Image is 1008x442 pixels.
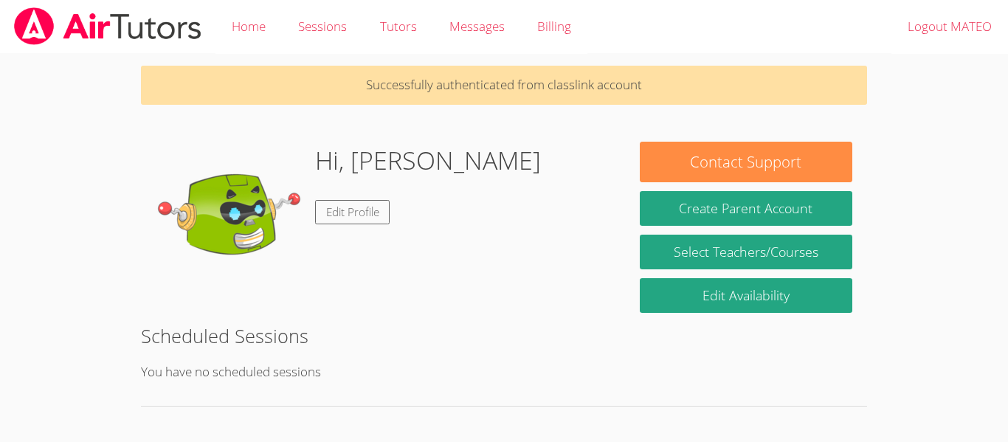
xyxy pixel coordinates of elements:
[640,278,852,313] a: Edit Availability
[449,18,505,35] span: Messages
[640,142,852,182] button: Contact Support
[315,142,541,179] h1: Hi, [PERSON_NAME]
[156,142,303,289] img: default.png
[640,191,852,226] button: Create Parent Account
[315,200,390,224] a: Edit Profile
[141,66,867,105] p: Successfully authenticated from classlink account
[13,7,203,45] img: airtutors_banner-c4298cdbf04f3fff15de1276eac7730deb9818008684d7c2e4769d2f7ddbe033.png
[141,362,867,383] p: You have no scheduled sessions
[640,235,852,269] a: Select Teachers/Courses
[141,322,867,350] h2: Scheduled Sessions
